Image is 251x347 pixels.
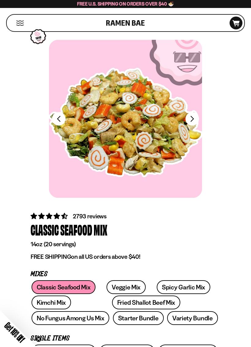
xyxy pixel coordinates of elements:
button: Mobile Menu Trigger [16,21,24,26]
strong: FREE SHIPPING [31,253,71,260]
a: Starter Bundle [113,311,164,325]
button: Close teaser [36,336,42,342]
button: Previous [52,112,66,126]
span: Get 10% Off [3,320,27,344]
div: Mix [94,221,107,239]
a: No Fungus Among Us Mix [32,311,109,325]
button: Next [185,112,199,126]
a: Kimchi Mix [32,296,71,309]
a: Veggie Mix [107,280,146,294]
span: 2793 reviews [73,213,107,220]
p: on all US orders above $40! [31,253,220,261]
p: Mixes [31,271,220,277]
span: 4.68 stars [31,212,69,220]
p: Single Items [31,336,220,341]
p: 14oz (20 servings) [31,240,220,248]
a: Variety Bundle [167,311,218,325]
a: Fried Shallot Beef Mix [112,296,180,309]
div: Classic [31,221,59,239]
span: Free U.S. Shipping on Orders over $40 🍜 [77,1,174,7]
a: Spicy Garlic Mix [157,280,210,294]
div: Seafood [60,221,92,239]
